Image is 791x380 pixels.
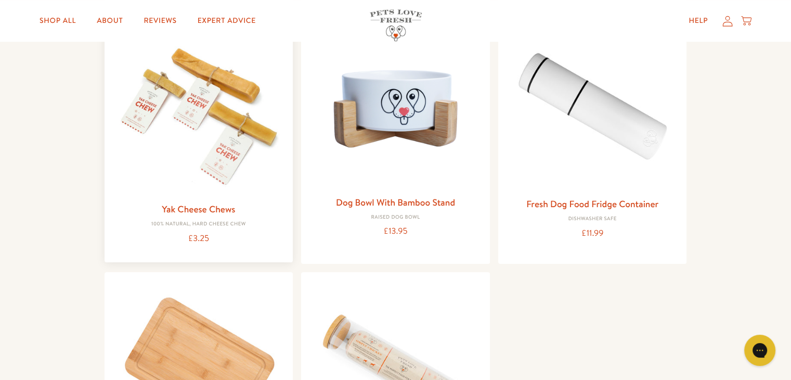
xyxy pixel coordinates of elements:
[31,10,84,31] a: Shop All
[113,221,285,227] div: 100% natural, hard cheese chew
[336,196,455,209] a: Dog Bowl With Bamboo Stand
[309,224,482,238] div: £13.95
[189,10,264,31] a: Expert Advice
[680,10,716,31] a: Help
[526,197,658,210] a: Fresh Dog Food Fridge Container
[162,202,235,216] a: Yak Cheese Chews
[309,27,482,191] img: Dog Bowl With Bamboo Stand
[113,26,285,198] img: Yak Cheese Chews
[88,10,131,31] a: About
[370,9,422,41] img: Pets Love Fresh
[309,214,482,221] div: Raised Dog Bowl
[113,232,285,246] div: £3.25
[507,226,679,240] div: £11.99
[507,27,679,192] img: Fresh Dog Food Fridge Container
[135,10,185,31] a: Reviews
[507,216,679,222] div: Dishwasher Safe
[739,331,781,370] iframe: Gorgias live chat messenger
